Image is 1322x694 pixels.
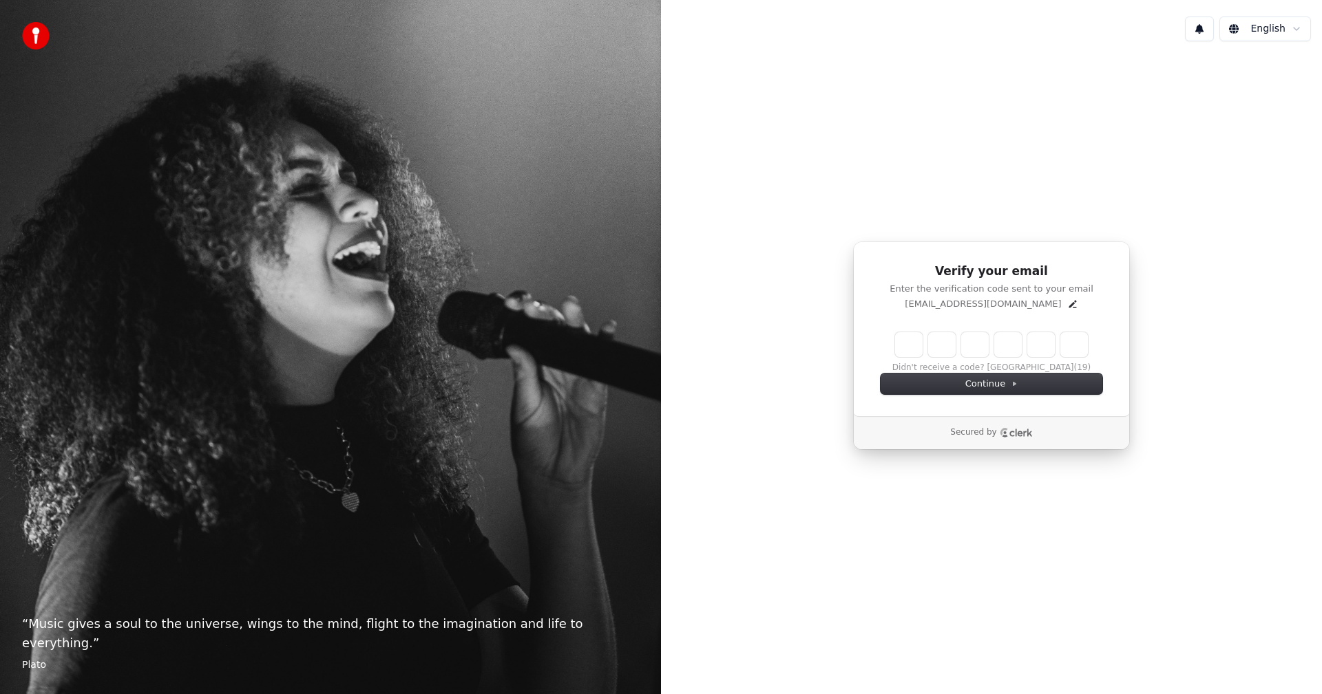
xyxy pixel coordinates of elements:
[881,373,1102,394] button: Continue
[905,298,1061,310] p: [EMAIL_ADDRESS][DOMAIN_NAME]
[881,283,1102,295] p: Enter the verification code sent to your email
[22,658,639,672] footer: Plato
[1067,299,1078,310] button: Edit
[950,427,996,438] p: Secured by
[1000,428,1033,437] a: Clerk logo
[895,332,1088,357] input: Enter verification code
[881,263,1102,280] h1: Verify your email
[965,378,1018,390] span: Continue
[22,614,639,653] p: “ Music gives a soul to the universe, wings to the mind, flight to the imagination and life to ev...
[22,22,50,50] img: youka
